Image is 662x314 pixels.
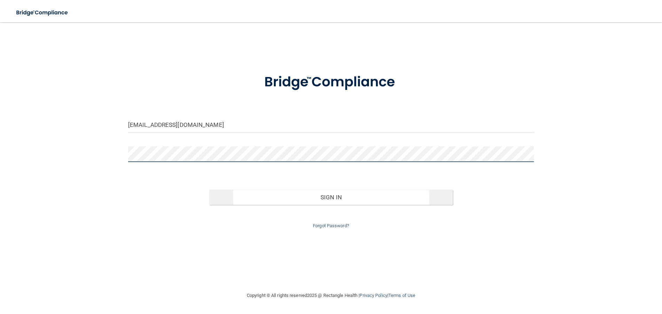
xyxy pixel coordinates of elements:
[360,293,387,298] a: Privacy Policy
[10,6,74,20] img: bridge_compliance_login_screen.278c3ca4.svg
[313,223,349,228] a: Forgot Password?
[204,284,458,307] div: Copyright © All rights reserved 2025 @ Rectangle Health | |
[250,64,412,100] img: bridge_compliance_login_screen.278c3ca4.svg
[388,293,415,298] a: Terms of Use
[627,266,654,292] iframe: Drift Widget Chat Controller
[128,117,534,133] input: Email
[209,190,453,205] button: Sign In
